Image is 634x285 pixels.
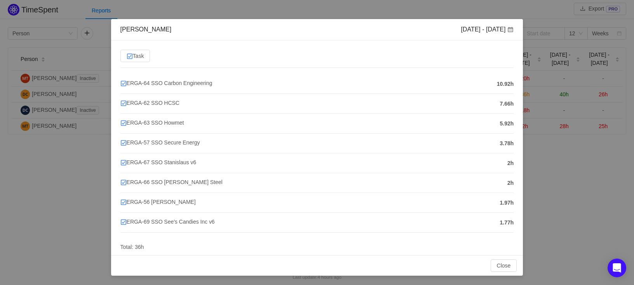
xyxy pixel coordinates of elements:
span: ERGA-56 [PERSON_NAME] [120,199,196,205]
img: 10318 [120,219,127,225]
img: 10318 [120,179,127,186]
span: 1.77h [500,219,514,227]
img: 10318 [120,160,127,166]
img: 10318 [120,199,127,205]
div: Open Intercom Messenger [608,259,626,277]
span: 10.92h [497,80,514,88]
span: 1.97h [500,199,514,207]
span: Total: 36h [120,244,144,250]
img: 10318 [120,120,127,126]
span: Task [127,53,144,59]
img: 10318 [120,140,127,146]
button: Close [491,259,517,272]
img: 10318 [120,80,127,87]
span: ERGA-63 SSO Howmet [120,120,184,126]
span: 2h [507,159,514,167]
span: ERGA-69 SSO See's Candies Inc v6 [120,219,215,225]
div: [DATE] - [DATE] [461,25,514,34]
img: 10318 [127,53,133,59]
span: ERGA-62 SSO HCSC [120,100,179,106]
span: ERGA-67 SSO Stanislaus v6 [120,159,196,165]
span: 2h [507,179,514,187]
img: 10318 [120,100,127,106]
span: 5.92h [500,120,514,128]
span: ERGA-57 SSO Secure Energy [120,139,200,146]
span: ERGA-66 SSO [PERSON_NAME] Steel [120,179,223,185]
span: ERGA-64 SSO Carbon Engineering [120,80,212,86]
span: 7.66h [500,100,514,108]
span: 3.78h [500,139,514,148]
div: [PERSON_NAME] [120,25,172,34]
